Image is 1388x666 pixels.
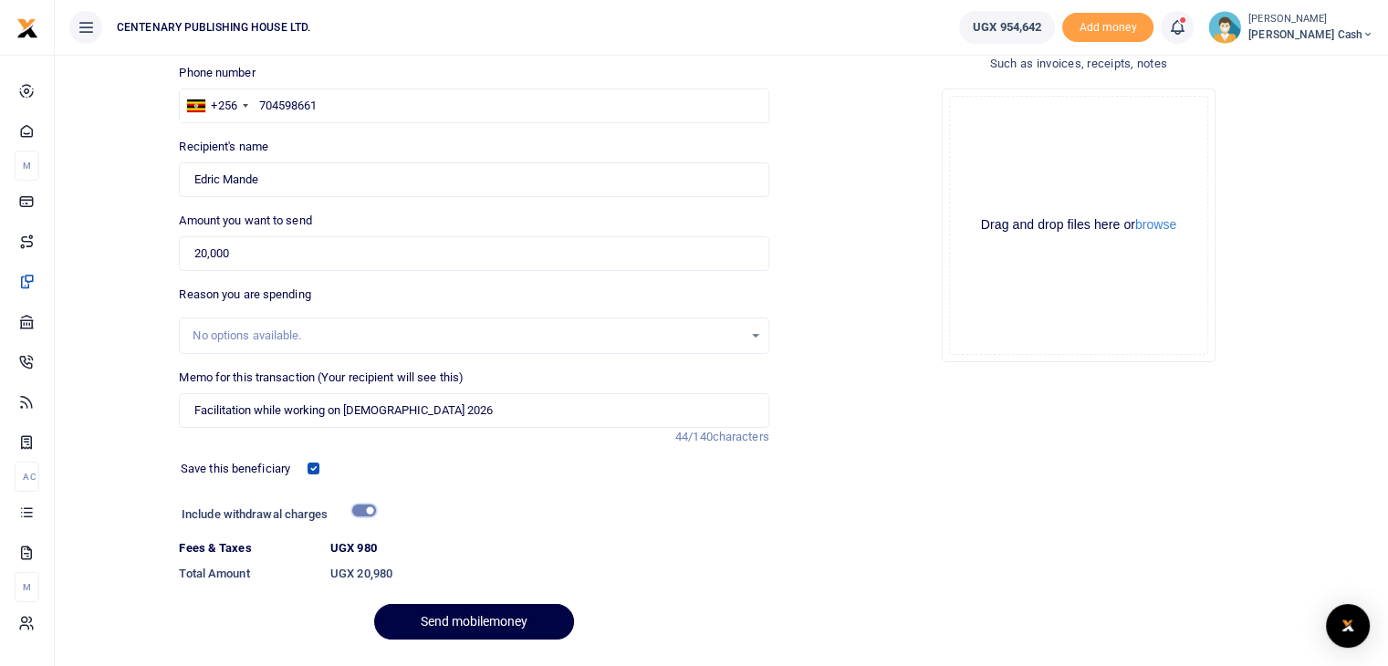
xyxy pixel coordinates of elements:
label: Amount you want to send [179,212,311,230]
li: Toup your wallet [1062,13,1153,43]
span: UGX 954,642 [973,18,1041,36]
h6: Total Amount [179,567,316,581]
input: UGX [179,236,768,271]
label: Save this beneficiary [181,460,290,478]
span: characters [713,430,769,443]
div: Open Intercom Messenger [1326,604,1370,648]
input: Loading name... [179,162,768,197]
label: UGX 980 [330,539,377,557]
span: 44/140 [675,430,713,443]
a: Add money [1062,19,1153,33]
li: Ac [15,462,39,492]
label: Phone number [179,64,255,82]
img: logo-small [16,17,38,39]
label: Recipient's name [179,138,268,156]
li: M [15,572,39,602]
h6: UGX 20,980 [330,567,769,581]
div: File Uploader [942,88,1216,362]
div: Drag and drop files here or [950,216,1207,234]
span: CENTENARY PUBLISHING HOUSE LTD. [110,19,318,36]
label: Reason you are spending [179,286,310,304]
small: [PERSON_NAME] [1248,12,1373,27]
span: [PERSON_NAME] Cash [1248,26,1373,43]
img: profile-user [1208,11,1241,44]
a: UGX 954,642 [959,11,1055,44]
h4: Such as invoices, receipts, notes [784,54,1373,74]
label: Memo for this transaction (Your recipient will see this) [179,369,464,387]
div: +256 [211,97,236,115]
span: Add money [1062,13,1153,43]
div: Uganda: +256 [180,89,253,122]
h6: Include withdrawal charges [182,507,368,522]
dt: Fees & Taxes [172,539,323,557]
div: No options available. [193,327,742,345]
button: browse [1135,218,1176,231]
a: logo-small logo-large logo-large [16,20,38,34]
button: Send mobilemoney [374,604,574,640]
input: Enter phone number [179,88,768,123]
a: profile-user [PERSON_NAME] [PERSON_NAME] Cash [1208,11,1373,44]
li: M [15,151,39,181]
li: Wallet ballance [952,11,1062,44]
input: Enter extra information [179,393,768,428]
